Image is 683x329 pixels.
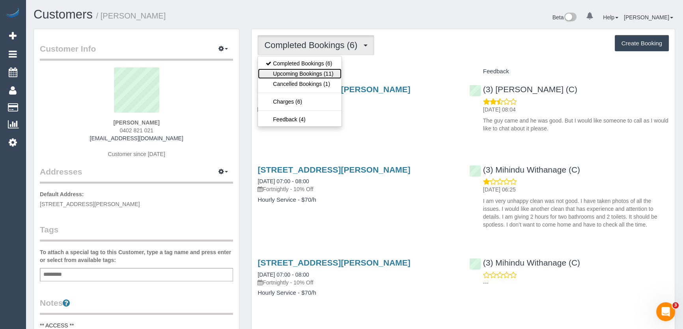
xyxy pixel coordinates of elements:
img: New interface [564,13,577,23]
h4: Hourly Service - $70/h [258,197,457,203]
span: 3 [672,302,679,309]
span: 0402 821 021 [119,127,153,134]
h4: Hourly Service - $70/h [258,116,457,123]
p: Fortnightly - 10% Off [258,105,457,113]
p: [DATE] 08:04 [483,106,669,113]
a: [STREET_ADDRESS][PERSON_NAME] [258,165,410,174]
p: I am very unhappy clean was not good. I have taken photos of all the issues. I would like another... [483,197,669,229]
a: Charges (6) [258,97,341,107]
a: Cancelled Bookings (1) [258,79,341,89]
p: --- [483,279,669,287]
span: Completed Bookings (6) [264,40,361,50]
a: (3) Mihindu Withanage (C) [469,258,580,267]
p: The guy came and he was good. But I would like someone to call as I would like to chat about it p... [483,117,669,132]
a: [DATE] 07:00 - 08:00 [258,178,309,184]
small: / [PERSON_NAME] [96,11,166,20]
a: [PERSON_NAME] [624,14,673,20]
a: [STREET_ADDRESS][PERSON_NAME] [258,258,410,267]
a: Upcoming Bookings (11) [258,69,341,79]
a: Help [603,14,618,20]
h4: Feedback [469,68,669,75]
span: Customer since [DATE] [108,151,165,157]
h4: Hourly Service - $70/h [258,290,457,296]
legend: Customer Info [40,43,233,61]
h4: Service [258,68,457,75]
button: Create Booking [615,35,669,52]
a: Completed Bookings (6) [258,58,341,69]
a: (3) Mihindu Withanage (C) [469,165,580,174]
label: Default Address: [40,190,84,198]
p: Fortnightly - 10% Off [258,185,457,193]
a: (3) [PERSON_NAME] (C) [469,85,577,94]
button: Completed Bookings (6) [258,35,374,55]
a: Beta [552,14,577,20]
p: Fortnightly - 10% Off [258,279,457,286]
legend: Tags [40,224,233,242]
span: [STREET_ADDRESS][PERSON_NAME] [40,201,140,207]
a: Customers [34,7,93,21]
a: [DATE] 07:00 - 08:00 [258,271,309,278]
a: Feedback (4) [258,114,341,125]
a: [EMAIL_ADDRESS][DOMAIN_NAME] [90,135,183,141]
strong: [PERSON_NAME] [113,119,159,126]
p: [DATE] 06:25 [483,186,669,193]
iframe: Intercom live chat [656,302,675,321]
legend: Notes [40,297,233,315]
label: To attach a special tag to this Customer, type a tag name and press enter or select from availabl... [40,248,233,264]
img: Automaid Logo [5,8,21,19]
